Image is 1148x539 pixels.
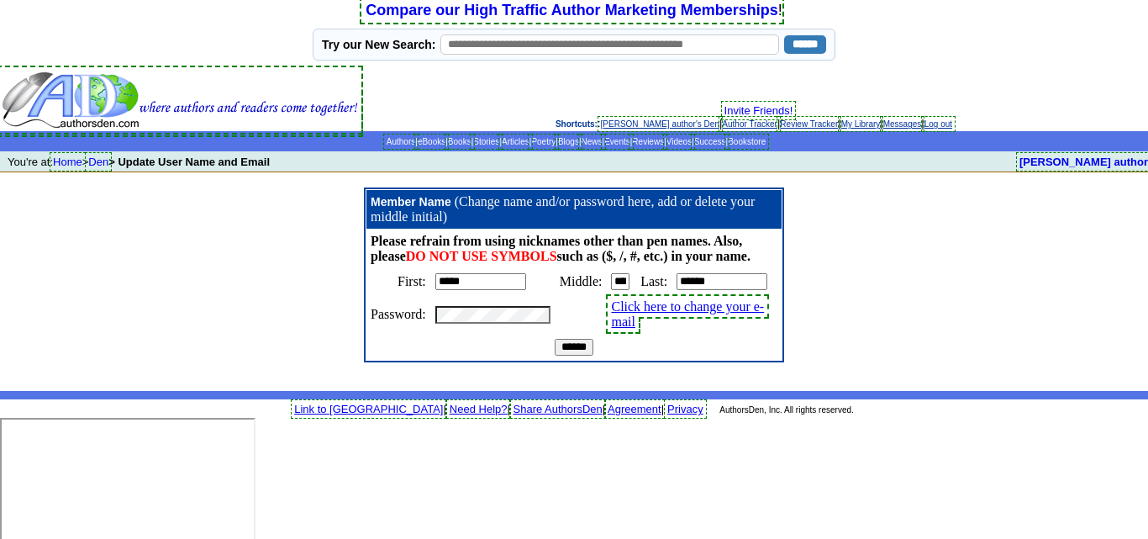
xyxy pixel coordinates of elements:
a: Reviews [632,137,664,146]
a: Home [53,156,82,168]
a: My Library [841,119,881,129]
a: Compare our High Traffic Author Marketing Memberships [366,2,777,18]
a: Author Tracker [722,119,777,129]
a: eBooks [418,137,445,146]
td: First: [366,269,430,294]
a: Need Help? [450,403,508,415]
a: [PERSON_NAME] author's Den [601,119,719,129]
font: ! [366,2,782,18]
a: Events [604,137,630,146]
font: | [507,403,509,415]
a: Invite Friends! [724,104,793,117]
font: You're at: > [8,156,270,168]
font: AuthorsDen, Inc. All rights reserved. [719,405,854,415]
font: | [443,403,445,415]
td: Password: [366,295,430,334]
a: Messages [883,119,922,129]
td: Middle: [556,269,607,294]
font: | [605,403,664,415]
span: Shortcuts: [556,119,598,129]
a: Stories [473,137,499,146]
a: Poetry [531,137,556,146]
font: | [603,403,605,415]
a: Success [694,137,726,146]
a: [PERSON_NAME] author [1019,156,1148,168]
img: header_logo2.gif [2,71,358,129]
b: > Update User Name and Email [108,156,270,168]
a: Log out [924,119,952,129]
a: Share AuthorsDen [513,403,603,415]
a: Books [448,137,471,146]
a: Videos [666,137,692,146]
p: Last: [640,274,667,289]
font: (Change name and/or password here, add or delete your middle initial) [371,194,755,224]
a: Privacy [667,403,703,415]
a: Authors [387,137,415,146]
a: News [582,137,603,146]
font: DO NOT USE SYMBOLS [406,249,557,263]
label: Try our New Search: [322,38,435,51]
a: Bookstore [728,137,766,146]
span: Member Name [371,195,451,209]
a: Articles [502,137,529,146]
div: : | | | | | [361,104,1146,129]
a: Click here to change your e-mail [611,299,764,329]
a: Den [88,156,108,168]
a: Blogs [558,137,579,146]
a: Review Tracker [780,119,838,129]
a: Agreement [608,403,661,415]
a: Link to [GEOGRAPHIC_DATA] [294,403,443,415]
strong: Please refrain from using nicknames other than pen names. Also, please such as ($, /, #, etc.) in... [371,234,750,263]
